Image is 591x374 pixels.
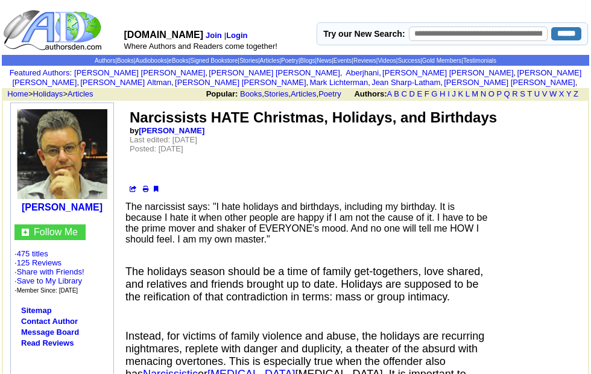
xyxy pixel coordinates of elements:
[466,89,470,98] a: L
[549,89,557,98] a: W
[95,57,496,64] span: | | | | | | | | | | | | | | |
[574,89,578,98] a: Z
[190,57,238,64] a: Signed Bookstore
[206,31,222,40] a: Join
[17,267,84,276] a: Share with Friends!
[135,57,166,64] a: Audiobooks
[354,89,387,98] b: Authors:
[417,89,422,98] a: E
[534,89,540,98] a: U
[488,89,495,98] a: O
[95,57,115,64] a: Authors
[309,78,368,87] a: Mark Lichterman
[12,68,581,87] a: [PERSON_NAME] [PERSON_NAME]
[239,57,258,64] a: Stories
[240,89,262,98] a: Books
[79,80,80,86] font: i
[318,89,341,98] a: Poetry
[22,229,29,236] img: gc.jpg
[409,89,414,98] a: D
[17,287,78,294] font: Member Since: [DATE]
[12,68,581,87] font: , , , , , , , , , ,
[125,265,483,303] span: The holidays season should be a time of family get-togethers, love shared, and relatives and frie...
[207,70,209,77] font: i
[458,89,464,98] a: K
[440,89,445,98] a: H
[443,80,444,86] font: i
[74,68,205,77] a: [PERSON_NAME] [PERSON_NAME]
[10,68,72,77] font: :
[394,89,399,98] a: B
[559,89,564,98] a: X
[542,89,548,98] a: V
[317,57,332,64] a: News
[353,57,376,64] a: Reviews
[496,89,501,98] a: P
[3,89,93,98] font: > >
[124,42,277,51] font: Where Authors and Readers come together!
[422,57,462,64] a: Gold Members
[516,70,517,77] font: i
[260,57,280,64] a: Articles
[344,68,379,77] a: Aberjhani
[264,89,288,98] a: Stories
[370,80,371,86] font: i
[21,338,74,347] a: Read Reviews
[3,9,104,51] img: logo_ad.gif
[206,89,238,98] b: Popular:
[226,31,247,40] a: Login
[401,89,406,98] a: C
[80,78,171,87] a: [PERSON_NAME] Altman
[512,89,517,98] a: R
[125,201,487,244] font: The narcissist says: "I hate holidays and birthdays, including my birthday. It is because I hate ...
[130,135,197,153] font: Last edited: [DATE] Posted: [DATE]
[17,109,107,199] img: 161.jpg
[14,249,84,294] font: · ·
[33,89,63,98] a: Holidays
[566,89,571,98] a: Y
[444,78,575,87] a: [PERSON_NAME] [PERSON_NAME]
[224,31,250,40] font: |
[577,80,578,86] font: i
[308,80,309,86] font: i
[463,57,496,64] a: Testimonials
[425,89,429,98] a: F
[481,89,486,98] a: N
[21,328,79,337] a: Message Board
[21,317,78,326] a: Contact Author
[323,29,405,39] label: Try our New Search:
[472,89,478,98] a: M
[452,89,456,98] a: J
[14,267,84,294] font: · · ·
[520,89,525,98] a: S
[387,89,392,98] a: A
[333,57,352,64] a: Events
[7,89,28,98] a: Home
[300,57,315,64] a: Blogs
[10,68,70,77] a: Featured Authors
[397,57,420,64] a: Success
[175,78,306,87] a: [PERSON_NAME] [PERSON_NAME]
[527,89,532,98] a: T
[168,57,188,64] a: eBooks
[342,70,343,77] font: i
[22,202,103,212] a: [PERSON_NAME]
[281,57,299,64] a: Poetry
[378,57,396,64] a: Videos
[209,68,340,77] a: [PERSON_NAME] [PERSON_NAME]
[17,249,48,258] a: 475 titles
[130,126,204,135] font: by
[139,126,204,135] a: [PERSON_NAME]
[17,258,62,267] a: 125 Reviews
[17,276,82,285] a: Save to My Library
[34,227,78,237] a: Follow Me
[21,306,52,315] a: Sitemap
[382,68,513,77] a: [PERSON_NAME] [PERSON_NAME]
[381,70,382,77] font: i
[291,89,317,98] a: Articles
[174,80,175,86] font: i
[431,89,437,98] a: G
